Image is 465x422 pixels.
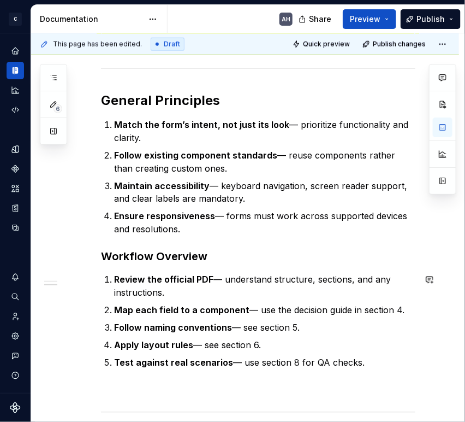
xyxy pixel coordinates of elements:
span: Publish [416,14,445,25]
button: Quick preview [289,37,355,52]
strong: Match the form’s intent, not just its look [114,119,289,130]
strong: Map each field to a component [114,305,249,316]
strong: Maintain accessibility [114,180,210,191]
span: 6 [53,104,62,113]
div: Documentation [40,14,143,25]
strong: Follow naming conventions [114,323,232,333]
a: Assets [7,180,24,197]
p: — reuse components rather than creating custom ones. [114,149,415,175]
span: Publish changes [373,40,426,49]
a: Code automation [7,101,24,119]
a: Analytics [7,81,24,99]
button: C [2,7,28,31]
a: Data sources [7,219,24,237]
span: Preview [350,14,380,25]
p: — forms must work across supported devices and resolutions. [114,210,415,236]
button: Share [293,9,338,29]
p: — prioritize functionality and clarity. [114,118,415,144]
p: — understand structure, sections, and any instructions. [114,273,415,300]
p: — keyboard navigation, screen reader support, and clear labels are mandatory. [114,179,415,206]
a: Settings [7,327,24,345]
strong: Test against real scenarios [114,357,233,368]
p: — see section 6. [114,339,415,352]
strong: Apply layout rules [114,340,193,351]
span: Draft [164,40,180,49]
button: Search ⌘K [7,288,24,306]
a: Design tokens [7,140,24,158]
p: — use the decision guide in section 4. [114,304,415,317]
button: Publish changes [359,37,431,52]
div: C [9,13,22,26]
strong: Workflow Overview [101,250,207,263]
span: Share [309,14,331,25]
p: — see section 5. [114,321,415,335]
h2: General Principles [101,92,415,109]
svg: Supernova Logo [10,402,21,413]
p: — use section 8 for QA checks. [114,356,415,370]
div: AH [282,15,290,24]
a: Invite team [7,308,24,325]
span: Quick preview [303,40,350,49]
a: Storybook stories [7,200,24,217]
strong: Follow existing component standards [114,150,277,161]
button: Preview [343,9,396,29]
strong: Review the official PDF [114,274,213,285]
strong: Ensure responsiveness [114,211,215,222]
button: Notifications [7,268,24,286]
span: This page has been edited. [53,40,142,49]
a: Components [7,160,24,178]
button: Contact support [7,347,24,365]
a: Documentation [7,62,24,79]
button: Publish [401,9,461,29]
a: Home [7,42,24,60]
